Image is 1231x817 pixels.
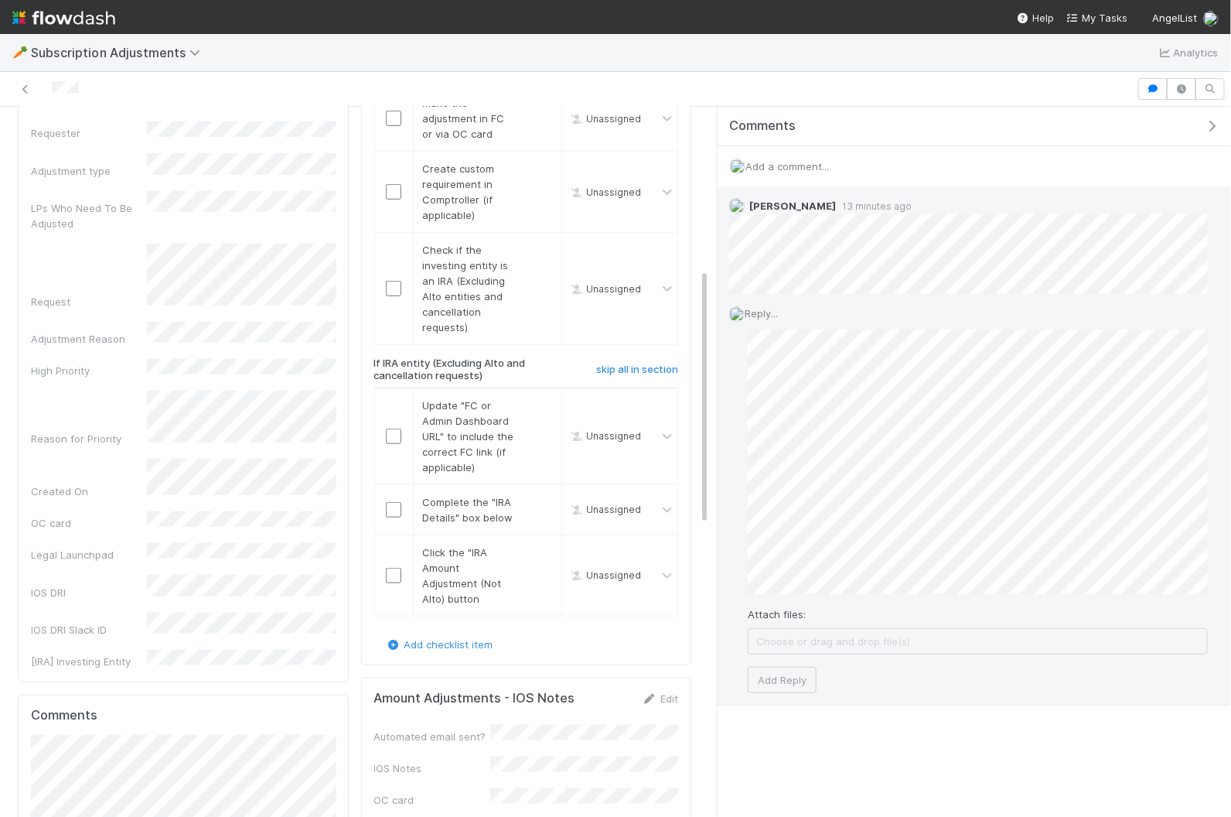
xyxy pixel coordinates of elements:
[1203,11,1219,26] img: avatar_eed832e9-978b-43e4-b51e-96e46fa5184b.png
[1152,12,1197,24] span: AngelList
[423,496,513,524] span: Complete the "IRA Details" box below
[386,638,493,651] a: Add checklist item
[31,585,147,600] div: IOS DRI
[729,198,745,214] img: avatar_04f2f553-352a-453f-b9fb-c6074dc60769.png
[31,622,147,638] div: IOS DRI Slack ID
[423,399,514,473] span: Update "FC or Admin Dashboard URL" to include the correct FC link (if applicable)
[423,97,505,140] span: Make the adjustment in FC or via OC card
[374,792,490,808] div: OC card
[568,570,641,582] span: Unassigned
[423,244,509,333] span: Check if the investing entity is an IRA (Excluding Alto entities and cancellation requests)
[31,331,147,347] div: Adjustment Reason
[836,200,912,212] span: 13 minutes ago
[31,547,147,562] div: Legal Launchpad
[1066,12,1127,24] span: My Tasks
[730,159,745,174] img: avatar_eed832e9-978b-43e4-b51e-96e46fa5184b.png
[31,484,147,499] div: Created On
[1158,43,1219,62] a: Analytics
[374,729,490,744] div: Automated email sent?
[749,200,836,212] span: [PERSON_NAME]
[729,306,745,322] img: avatar_eed832e9-978b-43e4-b51e-96e46fa5184b.png
[31,708,336,723] h5: Comments
[568,431,641,443] span: Unassigned
[31,200,147,231] div: LPs Who Need To Be Adjusted
[1066,10,1127,26] a: My Tasks
[374,761,490,776] div: IOS Notes
[568,113,641,125] span: Unassigned
[31,431,147,446] div: Reason for Priority
[745,160,829,173] span: Add a comment...
[31,163,147,179] div: Adjustment type
[374,691,575,706] h5: Amount Adjustments - IOS Notes
[729,118,796,134] span: Comments
[374,357,569,381] h6: If IRA entity (Excluding Alto and cancellation requests)
[748,667,817,693] button: Add Reply
[745,307,778,320] span: Reply...
[748,607,806,622] label: Attach files:
[748,629,1207,654] span: Choose or drag and drop file(s)
[596,364,678,376] h6: skip all in section
[568,186,641,198] span: Unassigned
[642,692,678,705] a: Edit
[12,46,28,59] span: 🥕
[423,546,502,605] span: Click the "IRA Amount Adjustment (Not Alto) button
[31,45,208,60] span: Subscription Adjustments
[1017,10,1054,26] div: Help
[596,364,678,382] a: skip all in section
[31,654,147,669] div: [IRA] Investing Entity
[31,294,147,309] div: Request
[31,125,147,141] div: Requester
[423,162,495,221] span: Create custom requirement in Comptroller (if applicable)
[31,515,147,531] div: OC card
[31,363,147,378] div: High Priority
[12,5,115,31] img: logo-inverted-e16ddd16eac7371096b0.svg
[568,283,641,295] span: Unassigned
[568,504,641,516] span: Unassigned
